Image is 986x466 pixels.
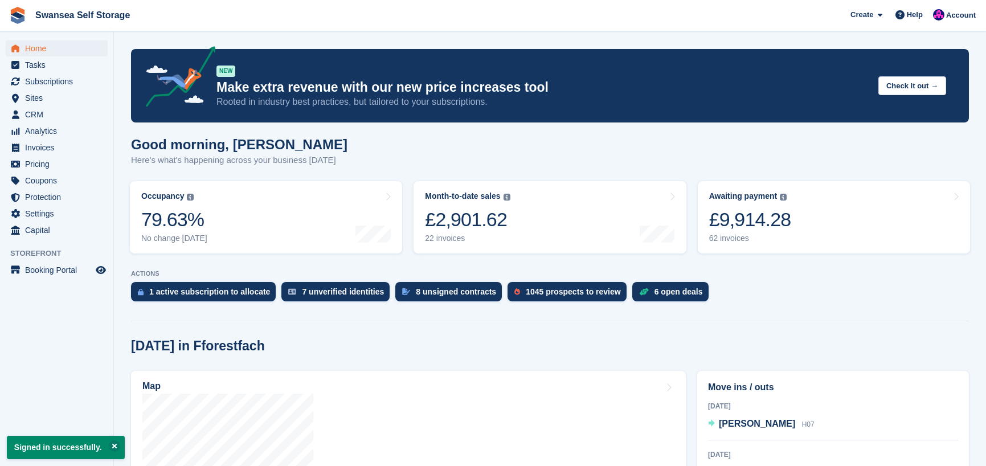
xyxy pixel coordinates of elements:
[131,137,347,152] h1: Good morning, [PERSON_NAME]
[141,208,207,231] div: 79.63%
[425,191,500,201] div: Month-to-date sales
[6,40,108,56] a: menu
[709,208,791,231] div: £9,914.28
[131,282,281,307] a: 1 active subscription to allocate
[302,287,384,296] div: 7 unverified identities
[508,282,632,307] a: 1045 prospects to review
[850,9,873,21] span: Create
[907,9,923,21] span: Help
[288,288,296,295] img: verify_identity-adf6edd0f0f0b5bbfe63781bf79b02c33cf7c696d77639b501bdc392416b5a36.svg
[6,73,108,89] a: menu
[780,194,787,201] img: icon-info-grey-7440780725fd019a000dd9b08b2336e03edf1995a4989e88bcd33f0948082b44.svg
[395,282,508,307] a: 8 unsigned contracts
[131,154,347,167] p: Here's what's happening across your business [DATE]
[131,270,969,277] p: ACTIONS
[6,123,108,139] a: menu
[31,6,134,24] a: Swansea Self Storage
[141,234,207,243] div: No change [DATE]
[25,206,93,222] span: Settings
[25,173,93,189] span: Coupons
[946,10,976,21] span: Account
[142,381,161,391] h2: Map
[25,57,93,73] span: Tasks
[130,181,402,254] a: Occupancy 79.63% No change [DATE]
[6,90,108,106] a: menu
[25,40,93,56] span: Home
[6,222,108,238] a: menu
[6,57,108,73] a: menu
[25,107,93,122] span: CRM
[708,417,815,432] a: [PERSON_NAME] H07
[7,436,125,459] p: Signed in successfully.
[25,189,93,205] span: Protection
[25,156,93,172] span: Pricing
[25,90,93,106] span: Sites
[6,206,108,222] a: menu
[216,79,869,96] p: Make extra revenue with our new price increases tool
[639,288,649,296] img: deal-1b604bf984904fb50ccaf53a9ad4b4a5d6e5aea283cecdc64d6e3604feb123c2.svg
[136,46,216,111] img: price-adjustments-announcement-icon-8257ccfd72463d97f412b2fc003d46551f7dbcb40ab6d574587a9cd5c0d94...
[216,66,235,77] div: NEW
[6,140,108,156] a: menu
[6,156,108,172] a: menu
[25,140,93,156] span: Invoices
[187,194,194,201] img: icon-info-grey-7440780725fd019a000dd9b08b2336e03edf1995a4989e88bcd33f0948082b44.svg
[94,263,108,277] a: Preview store
[708,449,958,460] div: [DATE]
[131,338,265,354] h2: [DATE] in Fforestfach
[25,123,93,139] span: Analytics
[425,234,510,243] div: 22 invoices
[708,381,958,394] h2: Move ins / outs
[416,287,496,296] div: 8 unsigned contracts
[708,401,958,411] div: [DATE]
[141,191,184,201] div: Occupancy
[709,191,778,201] div: Awaiting payment
[504,194,510,201] img: icon-info-grey-7440780725fd019a000dd9b08b2336e03edf1995a4989e88bcd33f0948082b44.svg
[281,282,395,307] a: 7 unverified identities
[719,419,795,428] span: [PERSON_NAME]
[933,9,944,21] img: Donna Davies
[9,7,26,24] img: stora-icon-8386f47178a22dfd0bd8f6a31ec36ba5ce8667c1dd55bd0f319d3a0aa187defe.svg
[709,234,791,243] div: 62 invoices
[25,222,93,238] span: Capital
[6,173,108,189] a: menu
[6,107,108,122] a: menu
[10,248,113,259] span: Storefront
[425,208,510,231] div: £2,901.62
[414,181,686,254] a: Month-to-date sales £2,901.62 22 invoices
[138,288,144,296] img: active_subscription_to_allocate_icon-d502201f5373d7db506a760aba3b589e785aa758c864c3986d89f69b8ff3...
[216,96,869,108] p: Rooted in industry best practices, but tailored to your subscriptions.
[149,287,270,296] div: 1 active subscription to allocate
[878,76,946,95] button: Check it out →
[654,287,703,296] div: 6 open deals
[526,287,621,296] div: 1045 prospects to review
[514,288,520,295] img: prospect-51fa495bee0391a8d652442698ab0144808aea92771e9ea1ae160a38d050c398.svg
[25,262,93,278] span: Booking Portal
[802,420,815,428] span: H07
[698,181,970,254] a: Awaiting payment £9,914.28 62 invoices
[6,189,108,205] a: menu
[6,262,108,278] a: menu
[402,288,410,295] img: contract_signature_icon-13c848040528278c33f63329250d36e43548de30e8caae1d1a13099fd9432cc5.svg
[632,282,714,307] a: 6 open deals
[25,73,93,89] span: Subscriptions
